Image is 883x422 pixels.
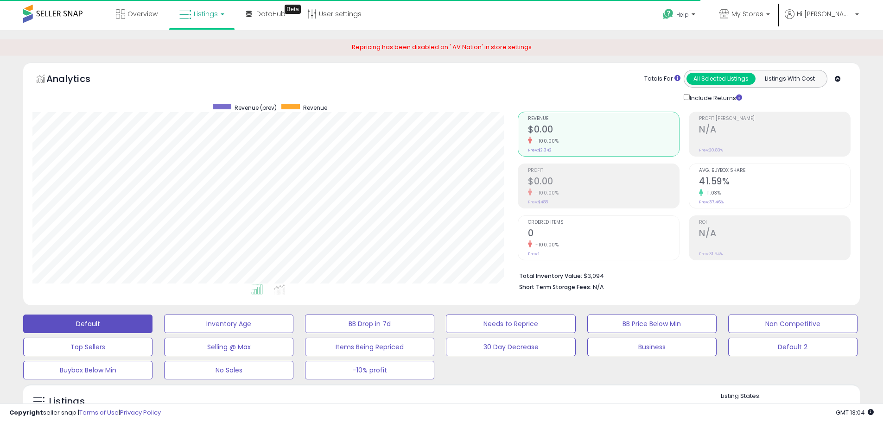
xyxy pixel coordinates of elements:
[519,270,844,281] li: $3,094
[164,315,293,333] button: Inventory Age
[528,168,679,173] span: Profit
[532,241,559,248] small: -100.00%
[305,361,434,379] button: -10% profit
[235,104,277,112] span: Revenue (prev)
[676,11,689,19] span: Help
[532,138,559,145] small: -100.00%
[644,75,680,83] div: Totals For
[305,338,434,356] button: Items Being Repriced
[677,92,753,103] div: Include Returns
[699,251,723,257] small: Prev: 31.54%
[23,338,152,356] button: Top Sellers
[528,228,679,240] h2: 0
[797,9,852,19] span: Hi [PERSON_NAME]
[528,251,540,257] small: Prev: 1
[23,315,152,333] button: Default
[352,43,532,51] span: Repricing has been disabled on ' AV Nation' in store settings
[532,189,559,196] small: -100.00%
[662,8,674,20] i: Get Help
[730,403,747,411] label: Active
[528,124,679,137] h2: $0.00
[194,9,218,19] span: Listings
[686,73,756,85] button: All Selected Listings
[164,361,293,379] button: No Sales
[699,124,850,137] h2: N/A
[836,408,874,417] span: 2025-10-10 13:04 GMT
[46,72,108,88] h5: Analytics
[699,199,724,205] small: Prev: 37.46%
[528,147,552,153] small: Prev: $2,342
[528,176,679,189] h2: $0.00
[755,73,824,85] button: Listings With Cost
[728,338,858,356] button: Default 2
[593,283,604,291] span: N/A
[285,5,301,14] div: Tooltip anchor
[587,338,717,356] button: Business
[699,116,850,121] span: Profit [PERSON_NAME]
[164,338,293,356] button: Selling @ Max
[9,409,161,417] div: seller snap | |
[587,315,717,333] button: BB Price Below Min
[731,9,763,19] span: My Stores
[699,147,723,153] small: Prev: 20.83%
[655,1,705,30] a: Help
[120,408,161,417] a: Privacy Policy
[49,395,85,408] h5: Listings
[9,408,43,417] strong: Copyright
[446,338,575,356] button: 30 Day Decrease
[79,408,119,417] a: Terms of Use
[446,315,575,333] button: Needs to Reprice
[721,392,860,401] p: Listing States:
[699,228,850,240] h2: N/A
[519,283,591,291] b: Short Term Storage Fees:
[528,199,548,205] small: Prev: $488
[127,9,158,19] span: Overview
[519,272,582,280] b: Total Inventory Value:
[303,104,327,112] span: Revenue
[305,315,434,333] button: BB Drop in 7d
[785,9,859,30] a: Hi [PERSON_NAME]
[256,9,286,19] span: DataHub
[528,220,679,225] span: Ordered Items
[23,361,152,379] button: Buybox Below Min
[728,315,858,333] button: Non Competitive
[703,189,721,196] small: 11.03%
[699,220,850,225] span: ROI
[699,176,850,189] h2: 41.59%
[699,168,850,173] span: Avg. Buybox Share
[528,116,679,121] span: Revenue
[800,403,834,411] label: Deactivated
